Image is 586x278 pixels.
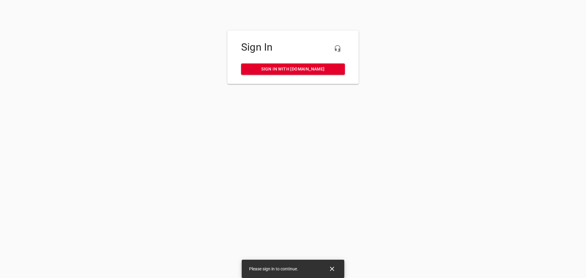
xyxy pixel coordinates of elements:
[241,63,345,75] a: Sign in with [DOMAIN_NAME]
[325,262,339,276] button: Close
[241,41,345,53] h4: Sign In
[249,266,298,271] span: Please sign in to continue.
[246,65,340,73] span: Sign in with [DOMAIN_NAME]
[330,41,345,56] button: Live Chat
